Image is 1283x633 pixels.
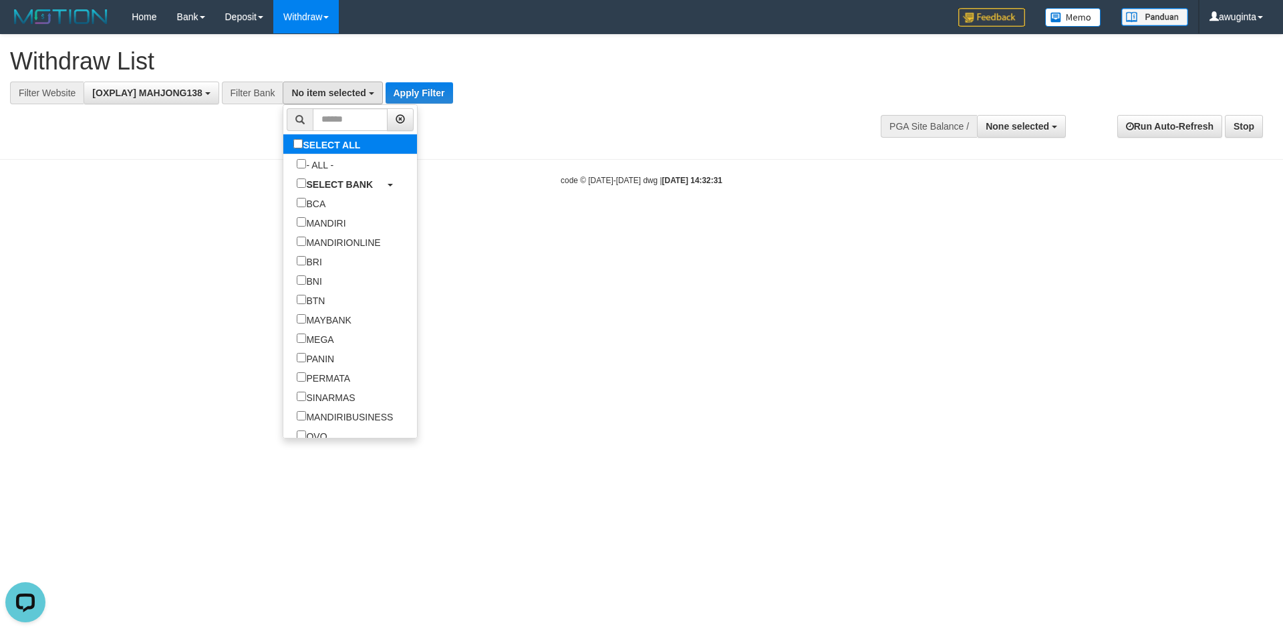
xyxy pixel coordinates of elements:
input: SELECT ALL [293,139,303,148]
label: SINARMAS [283,387,368,406]
div: PGA Site Balance / [881,115,977,138]
a: SELECT BANK [283,174,417,193]
span: [OXPLAY] MAHJONG138 [92,88,202,98]
label: BTN [283,290,338,309]
label: MEGA [283,329,347,348]
label: MAYBANK [283,309,364,329]
button: [OXPLAY] MAHJONG138 [84,82,219,104]
label: BNI [283,271,335,290]
input: BRI [297,256,306,265]
input: BCA [297,198,306,207]
input: PANIN [297,353,306,362]
h1: Withdraw List [10,48,842,75]
input: SINARMAS [297,392,306,401]
a: Run Auto-Refresh [1117,115,1222,138]
input: MANDIRIBUSINESS [297,411,306,420]
label: MANDIRI [283,213,359,232]
img: panduan.png [1121,8,1188,26]
button: No item selected [283,82,382,104]
input: BNI [297,275,306,285]
label: - ALL - [283,154,347,174]
small: code © [DATE]-[DATE] dwg | [561,176,722,185]
input: PERMATA [297,372,306,382]
a: Stop [1225,115,1263,138]
label: MANDIRIBUSINESS [283,406,406,426]
label: OVO [283,426,340,445]
input: - ALL - [297,159,306,168]
span: No item selected [291,88,366,98]
button: None selected [977,115,1066,138]
strong: [DATE] 14:32:31 [662,176,722,185]
input: OVO [297,430,306,440]
img: Feedback.jpg [958,8,1025,27]
span: None selected [986,121,1049,132]
input: MANDIRI [297,217,306,227]
button: Open LiveChat chat widget [5,5,45,45]
label: MANDIRIONLINE [283,232,394,251]
input: MEGA [297,334,306,343]
img: Button%20Memo.svg [1045,8,1101,27]
label: BCA [283,193,339,213]
label: BRI [283,251,335,271]
input: SELECT BANK [297,178,306,188]
input: MANDIRIONLINE [297,237,306,246]
label: SELECT ALL [283,134,374,154]
img: MOTION_logo.png [10,7,112,27]
label: PANIN [283,348,347,368]
button: Apply Filter [386,82,453,104]
div: Filter Website [10,82,84,104]
input: MAYBANK [297,314,306,324]
label: PERMATA [283,368,364,387]
b: SELECT BANK [306,179,373,190]
input: BTN [297,295,306,304]
div: Filter Bank [222,82,283,104]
